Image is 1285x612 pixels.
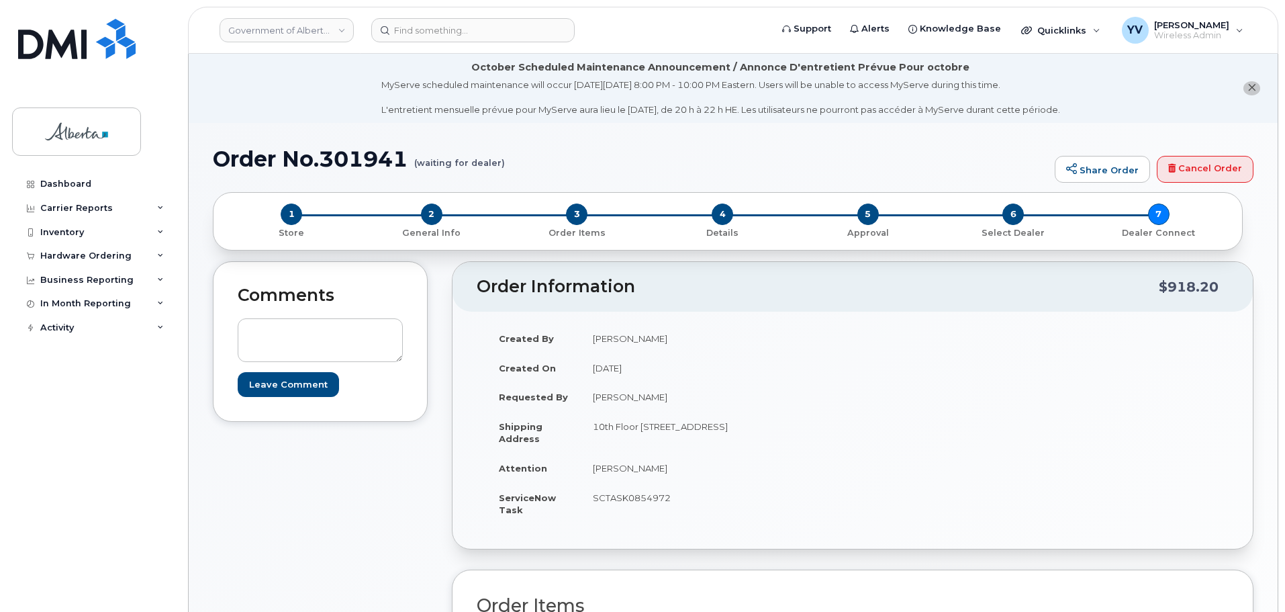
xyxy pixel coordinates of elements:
strong: Requested By [499,392,568,402]
h2: Comments [238,286,403,305]
input: Leave Comment [238,372,339,397]
p: Order Items [510,227,645,239]
p: Details [655,227,790,239]
h2: Order Information [477,277,1159,296]
a: 2 General Info [359,225,505,239]
p: General Info [365,227,499,239]
td: [PERSON_NAME] [581,382,843,412]
a: 6 Select Dealer [941,225,1086,239]
div: $918.20 [1159,274,1219,300]
p: Select Dealer [946,227,1081,239]
span: 1 [281,204,302,225]
td: [DATE] [581,353,843,383]
td: SCTASK0854972 [581,483,843,525]
button: close notification [1243,81,1260,95]
span: 4 [712,204,733,225]
a: Cancel Order [1157,156,1253,183]
span: 6 [1002,204,1024,225]
td: [PERSON_NAME] [581,324,843,353]
small: (waiting for dealer) [414,147,505,168]
strong: ServiceNow Task [499,492,556,516]
strong: Attention [499,463,547,474]
strong: Created By [499,333,554,344]
td: 10th Floor [STREET_ADDRESS] [581,412,843,453]
div: October Scheduled Maintenance Announcement / Annonce D'entretient Prévue Pour octobre [471,60,969,75]
strong: Shipping Address [499,421,542,445]
a: 1 Store [224,225,359,239]
a: Share Order [1055,156,1150,183]
strong: Created On [499,363,556,374]
span: 5 [857,204,879,225]
div: MyServe scheduled maintenance will occur [DATE][DATE] 8:00 PM - 10:00 PM Eastern. Users will be u... [381,79,1060,116]
a: 3 Order Items [504,225,650,239]
p: Store [230,227,354,239]
h1: Order No.301941 [213,147,1048,171]
span: 2 [421,204,442,225]
span: 3 [566,204,587,225]
p: Approval [800,227,935,239]
a: 4 Details [650,225,796,239]
a: 5 Approval [795,225,941,239]
td: [PERSON_NAME] [581,453,843,483]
